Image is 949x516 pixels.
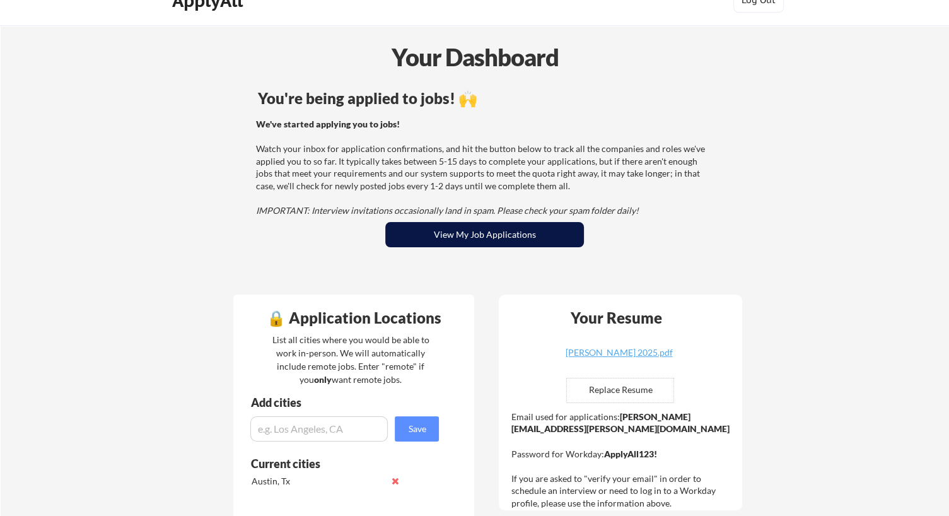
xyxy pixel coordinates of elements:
div: Your Resume [554,310,678,325]
div: Your Dashboard [1,39,949,75]
div: [PERSON_NAME] 2025.pdf [544,348,694,357]
div: Watch your inbox for application confirmations, and hit the button below to track all the compani... [255,118,710,217]
strong: [PERSON_NAME][EMAIL_ADDRESS][PERSON_NAME][DOMAIN_NAME] [511,411,729,435]
div: List all cities where you would be able to work in-person. We will automatically include remote j... [264,333,437,386]
input: e.g. Los Angeles, CA [250,416,388,442]
div: You're being applied to jobs! 🙌 [257,91,712,106]
div: 🔒 Application Locations [236,310,471,325]
div: Austin, Tx [251,475,384,488]
div: Add cities [250,397,442,408]
button: Save [395,416,439,442]
strong: only [314,374,332,385]
strong: ApplyAll123! [603,449,656,459]
div: Email used for applications: Password for Workday: If you are asked to "verify your email" in ord... [511,411,733,510]
button: View My Job Applications [385,222,584,247]
em: IMPORTANT: Interview invitations occasionally land in spam. Please check your spam folder daily! [255,205,638,216]
div: Current cities [250,458,425,469]
strong: We've started applying you to jobs! [255,119,399,129]
a: [PERSON_NAME] 2025.pdf [544,348,694,368]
